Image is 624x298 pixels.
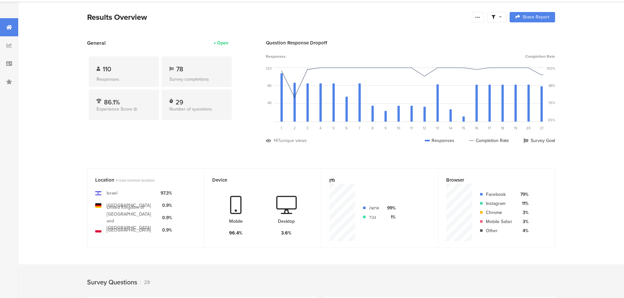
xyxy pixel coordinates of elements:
[517,200,528,207] div: 11%
[229,230,242,236] div: 96.4%
[517,218,528,225] div: 3%
[523,15,549,19] span: Share Report
[278,218,295,225] div: Desktop
[462,125,465,131] span: 15
[169,106,212,113] span: Number of questions
[449,125,452,131] span: 14
[525,54,555,59] span: Completion Rate
[358,125,360,131] span: 7
[87,11,469,23] div: Results Overview
[501,125,504,131] span: 18
[280,137,307,144] div: unique views
[87,39,106,47] span: General
[332,125,335,131] span: 5
[161,202,172,209] div: 0.9%
[229,218,243,225] div: Mobile
[488,125,491,131] span: 17
[107,204,155,231] div: United Kingdom of [GEOGRAPHIC_DATA] and [GEOGRAPHIC_DATA]
[104,97,120,107] span: 86.1%
[116,178,155,183] span: 4 most common locations
[97,106,132,113] span: Experience Score
[446,176,536,184] div: Browser
[103,64,111,74] span: 110
[95,176,186,184] div: Location
[97,76,151,83] div: Responses
[486,218,512,225] div: Mobile Safari
[161,190,172,197] div: 97.3%
[548,100,555,105] div: 76%
[107,190,117,197] div: Israel
[397,125,400,131] span: 10
[329,176,420,184] div: מין
[266,54,286,59] span: Responses
[266,39,555,46] div: Question Response Dropoff
[212,176,303,184] div: Device
[486,209,512,216] div: Chrome
[486,227,512,234] div: Other
[107,202,151,209] div: [GEOGRAPHIC_DATA]
[369,214,379,221] div: גבר
[306,125,308,131] span: 3
[384,125,387,131] span: 9
[425,137,454,144] div: Responses
[486,191,512,198] div: Facebook
[526,125,531,131] span: 20
[161,214,172,221] div: 0.9%
[436,125,439,131] span: 13
[87,277,137,287] div: Survey Questions
[475,125,478,131] span: 16
[267,100,272,105] div: 40
[281,125,282,131] span: 1
[548,117,555,123] div: 65%
[176,64,183,74] span: 78
[345,125,348,131] span: 6
[266,66,272,71] div: 120
[410,125,413,131] span: 11
[319,125,321,131] span: 4
[161,227,172,233] div: 0.9%
[514,125,517,131] span: 19
[547,66,555,71] div: 100%
[175,97,183,104] div: 29
[293,125,296,131] span: 2
[524,137,555,144] div: Survey Goal
[169,76,224,83] div: Survey completions
[384,205,396,211] div: 99%
[517,227,528,234] div: 4%
[423,125,426,131] span: 12
[371,125,373,131] span: 8
[140,279,150,286] div: 29
[469,137,509,144] div: Completion Rate
[107,227,151,233] div: [GEOGRAPHIC_DATA]
[369,205,379,211] div: אישה
[281,230,292,236] div: 3.6%
[486,200,512,207] div: Instagram
[517,191,528,198] div: 79%
[549,83,555,88] div: 88%
[217,40,228,46] div: Open
[540,125,543,131] span: 21
[517,209,528,216] div: 3%
[384,214,396,221] div: 1%
[267,83,272,88] div: 80
[274,137,280,144] div: 147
